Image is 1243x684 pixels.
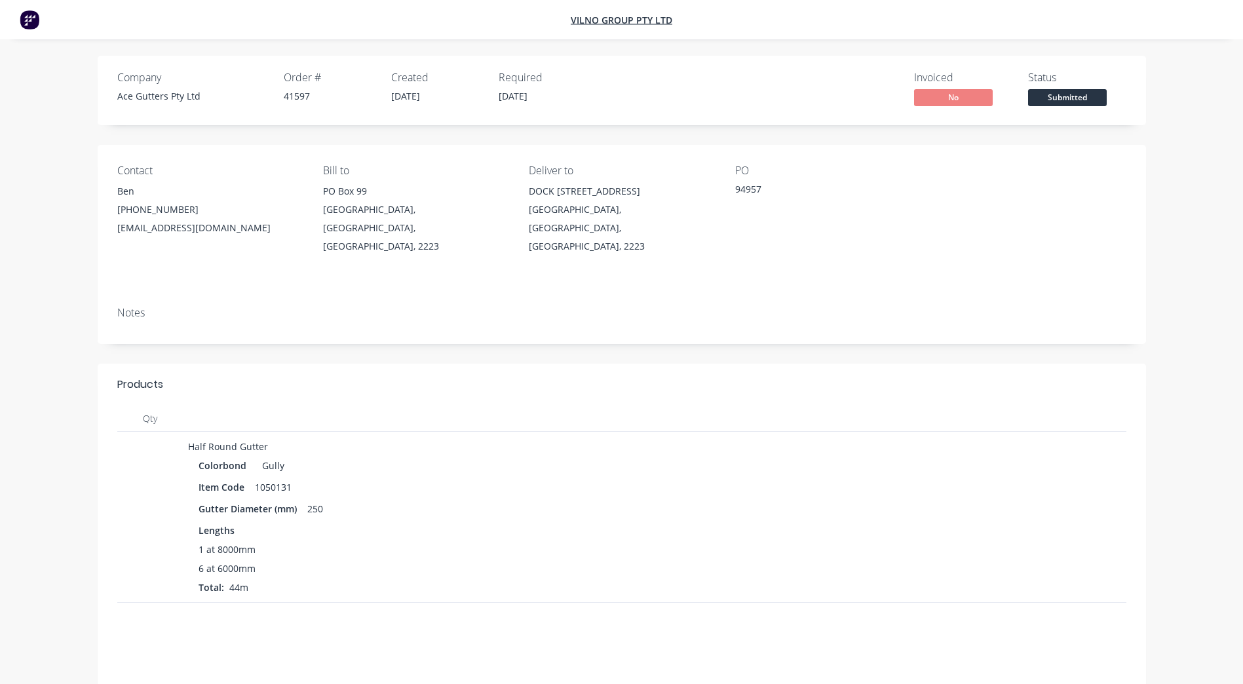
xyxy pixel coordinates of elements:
[391,90,420,102] span: [DATE]
[117,219,302,237] div: [EMAIL_ADDRESS][DOMAIN_NAME]
[199,542,256,556] span: 1 at 8000mm
[199,478,250,497] div: Item Code
[257,456,284,475] div: Gully
[529,164,714,177] div: Deliver to
[323,164,508,177] div: Bill to
[323,200,508,256] div: [GEOGRAPHIC_DATA], [GEOGRAPHIC_DATA], [GEOGRAPHIC_DATA], 2223
[914,89,993,105] span: No
[323,182,508,256] div: PO Box 99[GEOGRAPHIC_DATA], [GEOGRAPHIC_DATA], [GEOGRAPHIC_DATA], 2223
[117,164,302,177] div: Contact
[199,581,224,594] span: Total:
[735,182,899,200] div: 94957
[529,182,714,200] div: DOCK [STREET_ADDRESS]
[735,164,920,177] div: PO
[284,89,375,103] div: 41597
[117,200,302,219] div: [PHONE_NUMBER]
[571,14,672,26] a: Vilno Group Pty Ltd
[1028,89,1107,105] span: Submitted
[117,307,1126,319] div: Notes
[1028,71,1126,84] div: Status
[20,10,39,29] img: Factory
[284,71,375,84] div: Order #
[117,406,183,432] div: Qty
[250,478,297,497] div: 1050131
[529,200,714,256] div: [GEOGRAPHIC_DATA], [GEOGRAPHIC_DATA], [GEOGRAPHIC_DATA], 2223
[499,71,590,84] div: Required
[302,499,328,518] div: 250
[117,377,163,392] div: Products
[188,440,268,453] span: Half Round Gutter
[199,499,302,518] div: Gutter Diameter (mm)
[391,71,483,84] div: Created
[224,581,254,594] span: 44m
[499,90,527,102] span: [DATE]
[199,456,252,475] div: Colorbond
[323,182,508,200] div: PO Box 99
[199,523,235,537] span: Lengths
[914,71,1012,84] div: Invoiced
[117,182,302,200] div: Ben
[117,71,268,84] div: Company
[199,561,256,575] span: 6 at 6000mm
[117,89,268,103] div: Ace Gutters Pty Ltd
[117,182,302,237] div: Ben[PHONE_NUMBER][EMAIL_ADDRESS][DOMAIN_NAME]
[529,182,714,256] div: DOCK [STREET_ADDRESS][GEOGRAPHIC_DATA], [GEOGRAPHIC_DATA], [GEOGRAPHIC_DATA], 2223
